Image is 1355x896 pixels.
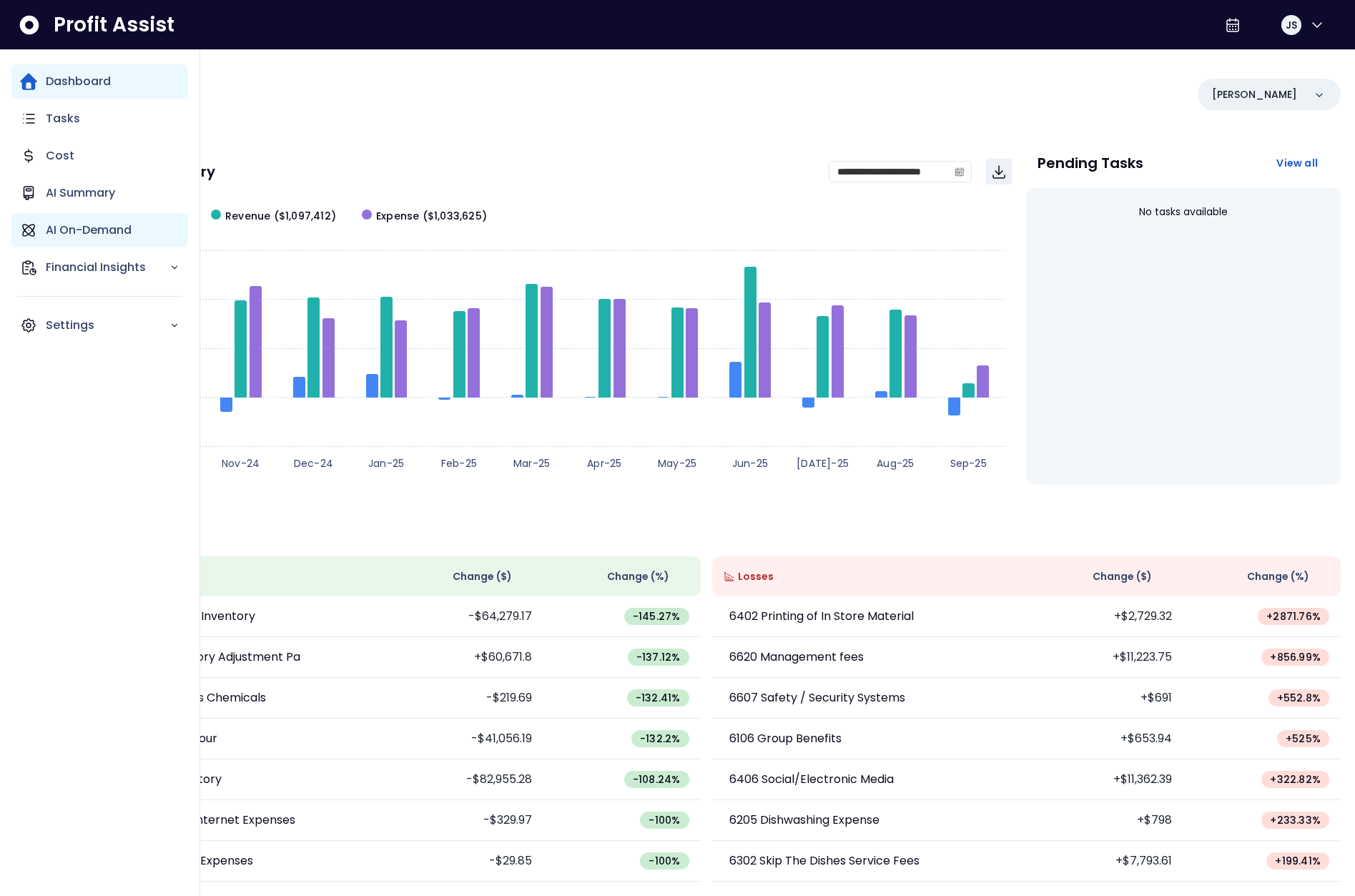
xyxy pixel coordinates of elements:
div: No tasks available [1038,193,1329,231]
p: 6607 Safety / Security Systems [729,689,905,707]
td: +$60,671.8 [386,637,543,678]
p: 6302 Skip The Dishes Service Fees [729,852,920,870]
p: Financial Insights [46,259,169,276]
text: Dec-24 [294,456,333,471]
p: Dashboard [46,73,111,90]
p: AI Summary [46,184,115,202]
text: Feb-25 [441,456,477,471]
td: -$41,056.19 [386,719,543,759]
td: +$11,223.75 [1026,637,1183,678]
span: -100 % [649,813,680,827]
p: Cost [46,147,74,164]
p: Tasks [46,110,80,127]
span: Change ( $ ) [1093,569,1152,584]
span: JS [1286,18,1297,32]
span: + 2871.76 % [1266,609,1321,624]
p: Settings [46,317,169,334]
td: -$219.69 [386,678,543,719]
span: + 233.33 % [1270,813,1321,827]
span: Revenue ($1,097,412) [225,209,336,224]
span: -100 % [649,854,680,868]
span: Profit Assist [54,12,174,38]
td: -$82,955.28 [386,759,543,800]
td: -$329.97 [386,800,543,841]
span: Expense ($1,033,625) [376,209,487,224]
span: -145.27 % [633,609,681,624]
span: -137.12 % [636,650,681,664]
span: + 552.8 % [1277,691,1321,705]
text: Apr-25 [587,456,621,471]
text: Jun-25 [732,456,768,471]
text: Nov-24 [222,456,260,471]
span: -132.41 % [636,691,681,705]
text: Jan-25 [368,456,404,471]
svg: calendar [955,167,965,177]
td: +$2,729.32 [1026,596,1183,637]
td: +$653.94 [1026,719,1183,759]
p: 6205 Dishwashing Expense [729,812,879,829]
span: + 199.41 % [1275,854,1321,868]
td: +$7,793.61 [1026,841,1183,882]
p: 6620 Management fees [729,649,864,666]
span: + 525 % [1286,732,1321,746]
p: 6406 Social/Electronic Media [729,771,894,788]
td: +$691 [1026,678,1183,719]
text: Sep-25 [950,456,987,471]
button: View all [1265,150,1329,176]
span: Change ( $ ) [453,569,512,584]
span: + 322.82 % [1270,772,1321,787]
span: + 856.99 % [1270,650,1321,664]
p: 6106 Group Benefits [729,730,842,747]
span: -108.24 % [633,772,681,787]
p: Wins & Losses [72,525,1341,539]
p: 6402 Printing of In Store Material [729,608,914,625]
button: Download [986,159,1012,184]
p: Pending Tasks [1038,156,1143,170]
text: May-25 [658,456,696,471]
td: +$11,362.39 [1026,759,1183,800]
p: [PERSON_NAME] [1212,87,1297,102]
span: View all [1276,156,1318,170]
span: Change (%) [607,569,669,584]
td: -$64,279.17 [386,596,543,637]
span: Losses [738,569,774,584]
span: Change (%) [1247,569,1309,584]
span: -132.2 % [640,732,680,746]
td: -$29.85 [386,841,543,882]
text: [DATE]-25 [797,456,849,471]
text: Mar-25 [513,456,550,471]
text: Aug-25 [877,456,914,471]
p: AI On-Demand [46,222,132,239]
td: +$798 [1026,800,1183,841]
